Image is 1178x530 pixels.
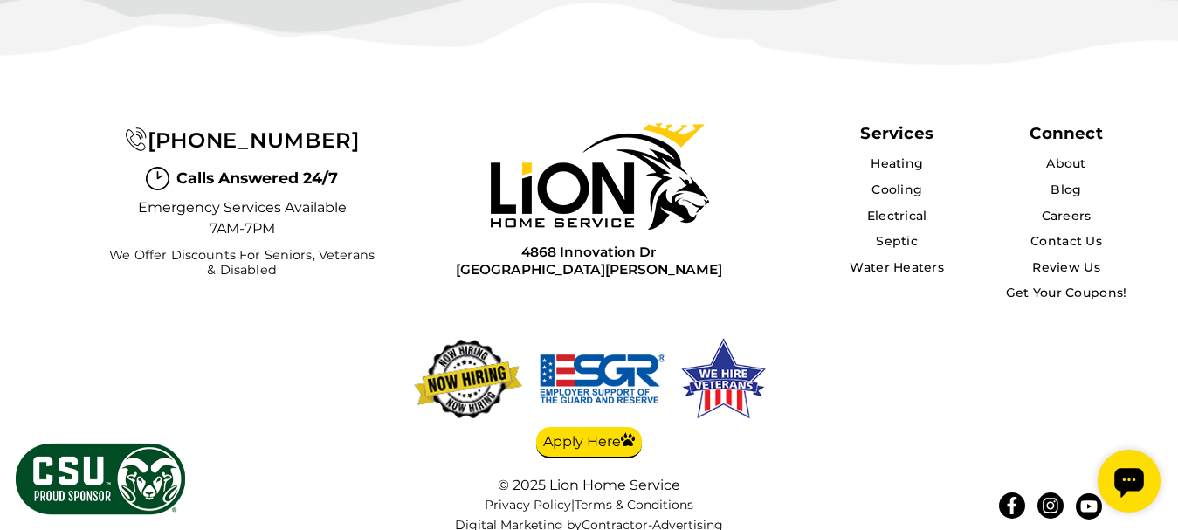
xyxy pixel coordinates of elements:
[148,127,360,153] span: [PHONE_NUMBER]
[1006,285,1127,300] a: Get Your Coupons!
[1046,155,1085,171] a: About
[176,167,338,189] span: Calls Answered 24/7
[124,127,359,153] a: [PHONE_NUMBER]
[679,335,768,423] img: We hire veterans
[7,7,70,70] div: Open chat widget
[137,197,347,239] span: Emergency Services Available 7AM-7PM
[1032,259,1100,275] a: Review Us
[575,497,693,513] a: Terms & Conditions
[876,233,918,249] a: Septic
[105,248,380,279] span: We Offer Discounts for Seniors, Veterans & Disabled
[410,335,527,423] img: now-hiring
[537,335,668,423] img: We hire veterans
[871,155,923,171] a: Heating
[867,208,927,224] a: Electrical
[860,123,933,143] span: Services
[871,182,922,197] a: Cooling
[1030,233,1102,249] a: Contact Us
[456,261,722,278] span: [GEOGRAPHIC_DATA][PERSON_NAME]
[415,477,764,493] div: © 2025 Lion Home Service
[1042,208,1092,224] a: Careers
[13,441,188,517] img: CSU Sponsor Badge
[485,497,571,513] a: Privacy Policy
[850,259,944,275] a: Water Heaters
[536,427,642,458] a: Apply Here
[1051,182,1081,197] a: Blog
[456,244,722,260] span: 4868 Innovation Dr
[456,244,722,278] a: 4868 Innovation Dr[GEOGRAPHIC_DATA][PERSON_NAME]
[1030,123,1102,143] div: Connect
